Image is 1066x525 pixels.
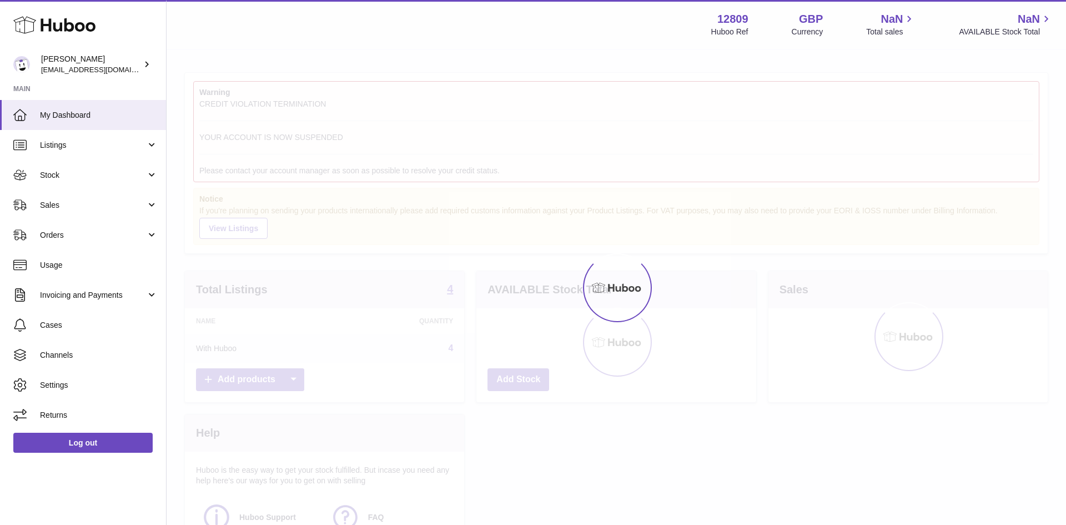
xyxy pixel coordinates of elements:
[866,12,916,37] a: NaN Total sales
[40,170,146,181] span: Stock
[40,200,146,211] span: Sales
[41,54,141,75] div: [PERSON_NAME]
[711,27,748,37] div: Huboo Ref
[40,260,158,271] span: Usage
[40,230,146,241] span: Orders
[881,12,903,27] span: NaN
[959,12,1053,37] a: NaN AVAILABLE Stock Total
[40,380,158,391] span: Settings
[40,110,158,121] span: My Dashboard
[717,12,748,27] strong: 12809
[13,56,30,73] img: internalAdmin-12809@internal.huboo.com
[866,27,916,37] span: Total sales
[799,12,823,27] strong: GBP
[13,433,153,453] a: Log out
[40,410,158,421] span: Returns
[41,65,163,74] span: [EMAIL_ADDRESS][DOMAIN_NAME]
[40,290,146,301] span: Invoicing and Payments
[40,140,146,151] span: Listings
[1018,12,1040,27] span: NaN
[40,320,158,331] span: Cases
[40,350,158,361] span: Channels
[959,27,1053,37] span: AVAILABLE Stock Total
[792,27,823,37] div: Currency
